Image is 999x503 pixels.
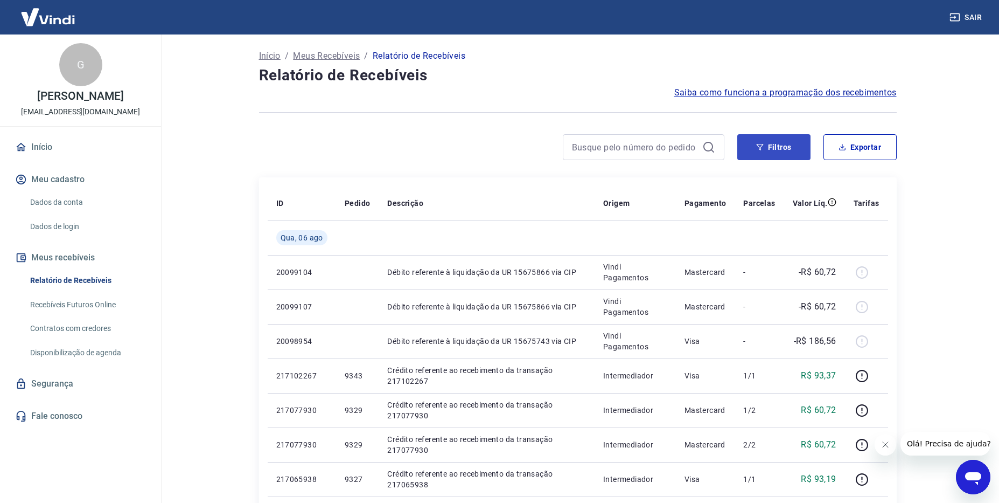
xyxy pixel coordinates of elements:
[794,335,836,348] p: -R$ 186,56
[956,460,990,494] iframe: Botão para abrir a janela de mensagens
[801,473,836,486] p: R$ 93,19
[743,439,775,450] p: 2/2
[799,266,836,279] p: -R$ 60,72
[276,336,327,347] p: 20098954
[684,198,726,209] p: Pagamento
[854,198,879,209] p: Tarifas
[387,198,423,209] p: Descrição
[345,370,370,381] p: 9343
[13,135,148,159] a: Início
[26,318,148,340] a: Contratos com credores
[603,474,667,485] p: Intermediador
[387,365,586,387] p: Crédito referente ao recebimento da transação 217102267
[743,267,775,278] p: -
[684,336,726,347] p: Visa
[875,434,896,456] iframe: Fechar mensagem
[13,372,148,396] a: Segurança
[276,370,327,381] p: 217102267
[603,296,667,318] p: Vindi Pagamentos
[276,405,327,416] p: 217077930
[387,468,586,490] p: Crédito referente ao recebimento da transação 217065938
[13,1,83,33] img: Vindi
[684,301,726,312] p: Mastercard
[387,336,586,347] p: Débito referente à liquidação da UR 15675743 via CIP
[801,404,836,417] p: R$ 60,72
[603,261,667,283] p: Vindi Pagamentos
[364,50,368,63] p: /
[684,370,726,381] p: Visa
[26,216,148,238] a: Dados de login
[345,439,370,450] p: 9329
[37,91,123,102] p: [PERSON_NAME]
[823,134,897,160] button: Exportar
[743,370,775,381] p: 1/1
[387,434,586,456] p: Crédito referente ao recebimento da transação 217077930
[293,50,360,63] a: Meus Recebíveis
[13,404,148,428] a: Fale conosco
[900,432,990,456] iframe: Mensagem da empresa
[674,86,897,99] a: Saiba como funciona a programação dos recebimentos
[13,246,148,270] button: Meus recebíveis
[281,232,323,243] span: Qua, 06 ago
[743,336,775,347] p: -
[603,198,630,209] p: Origem
[684,267,726,278] p: Mastercard
[276,198,284,209] p: ID
[684,405,726,416] p: Mastercard
[572,139,698,155] input: Busque pelo número do pedido
[801,369,836,382] p: R$ 93,37
[387,301,586,312] p: Débito referente à liquidação da UR 15675866 via CIP
[13,168,148,191] button: Meu cadastro
[276,474,327,485] p: 217065938
[387,267,586,278] p: Débito referente à liquidação da UR 15675866 via CIP
[603,439,667,450] p: Intermediador
[743,405,775,416] p: 1/2
[59,43,102,86] div: G
[743,301,775,312] p: -
[603,405,667,416] p: Intermediador
[743,474,775,485] p: 1/1
[373,50,465,63] p: Relatório de Recebíveis
[801,438,836,451] p: R$ 60,72
[6,8,90,16] span: Olá! Precisa de ajuda?
[743,198,775,209] p: Parcelas
[345,405,370,416] p: 9329
[26,294,148,316] a: Recebíveis Futuros Online
[345,474,370,485] p: 9327
[684,439,726,450] p: Mastercard
[276,267,327,278] p: 20099104
[603,330,667,352] p: Vindi Pagamentos
[345,198,370,209] p: Pedido
[26,270,148,292] a: Relatório de Recebíveis
[793,198,828,209] p: Valor Líq.
[799,300,836,313] p: -R$ 60,72
[684,474,726,485] p: Visa
[737,134,811,160] button: Filtros
[276,301,327,312] p: 20099107
[387,399,586,421] p: Crédito referente ao recebimento da transação 217077930
[259,65,897,86] h4: Relatório de Recebíveis
[21,106,140,118] p: [EMAIL_ADDRESS][DOMAIN_NAME]
[26,342,148,364] a: Disponibilização de agenda
[276,439,327,450] p: 217077930
[603,370,667,381] p: Intermediador
[285,50,289,63] p: /
[259,50,281,63] a: Início
[947,8,986,27] button: Sair
[26,191,148,213] a: Dados da conta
